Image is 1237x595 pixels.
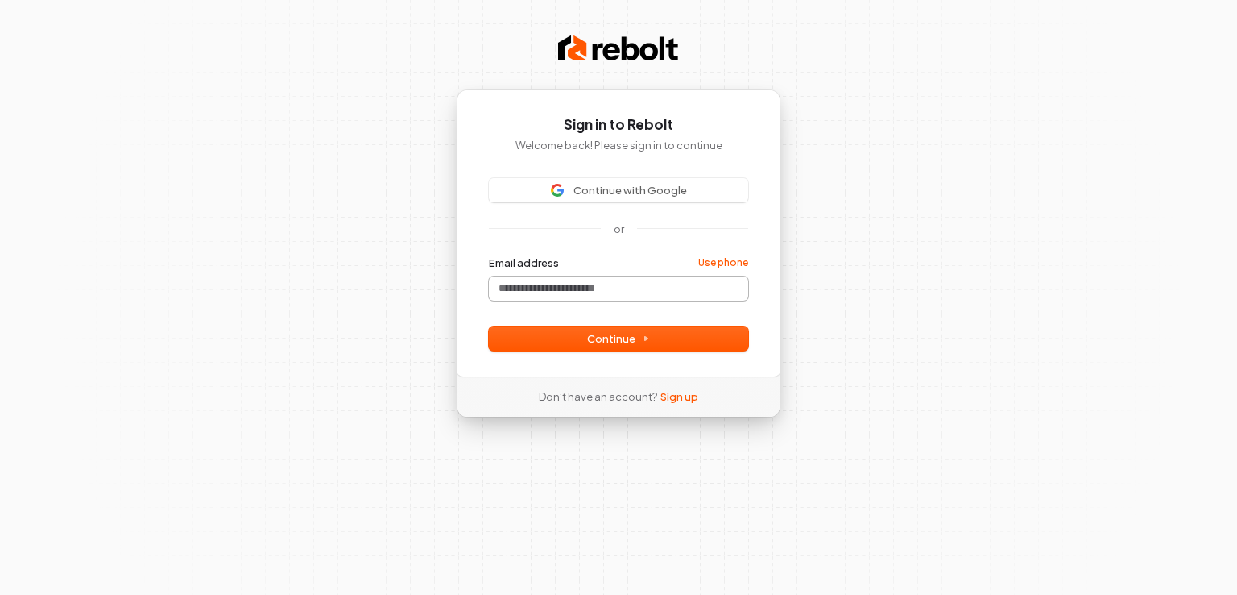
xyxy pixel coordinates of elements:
[660,389,698,404] a: Sign up
[573,183,687,198] span: Continue with Google
[614,222,624,236] p: or
[587,331,650,346] span: Continue
[489,327,748,351] button: Continue
[558,32,679,64] img: Rebolt Logo
[698,256,748,269] a: Use phone
[539,389,657,404] span: Don’t have an account?
[489,115,748,135] h1: Sign in to Rebolt
[551,184,564,197] img: Sign in with Google
[489,178,748,202] button: Sign in with GoogleContinue with Google
[489,256,559,270] label: Email address
[489,138,748,152] p: Welcome back! Please sign in to continue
